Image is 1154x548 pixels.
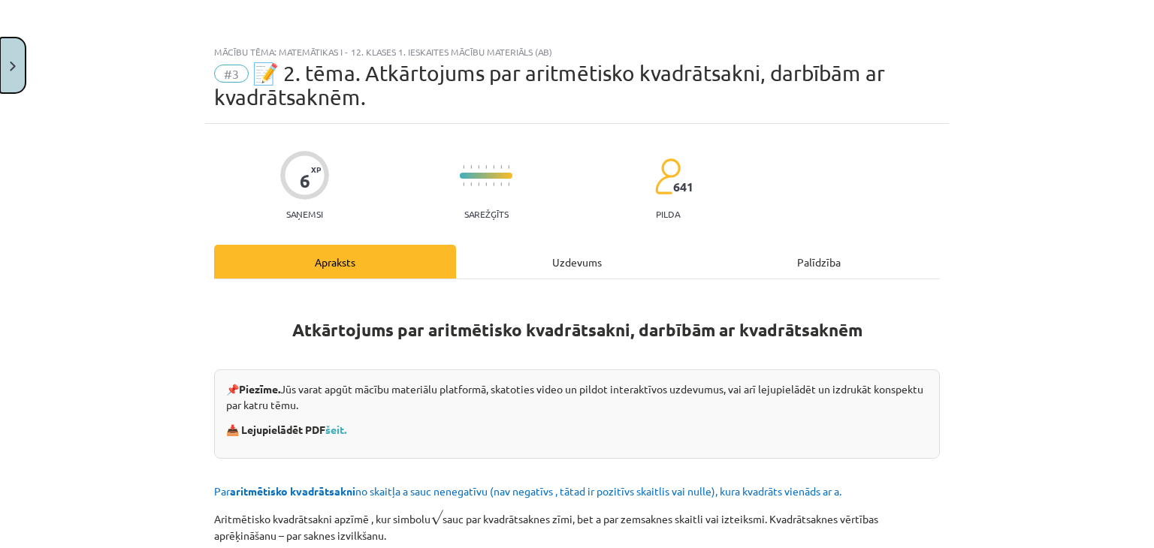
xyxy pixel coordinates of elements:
[325,423,346,436] a: šeit.
[493,182,494,186] img: icon-short-line-57e1e144782c952c97e751825c79c345078a6d821885a25fce030b3d8c18986b.svg
[214,245,456,279] div: Apraksts
[226,423,349,436] strong: 📥 Lejupielādēt PDF
[214,484,841,498] span: Par no skaitļa a sauc nenegatīvu (nav negatīvs , tātad ir pozitīvs skaitlis vai nulle), kura kvad...
[430,510,443,525] span: √
[463,182,464,186] img: icon-short-line-57e1e144782c952c97e751825c79c345078a6d821885a25fce030b3d8c18986b.svg
[214,61,885,110] span: 📝 2. tēma. Atkārtojums par aritmētisko kvadrātsakni, darbībām ar kvadrātsaknēm.
[508,182,509,186] img: icon-short-line-57e1e144782c952c97e751825c79c345078a6d821885a25fce030b3d8c18986b.svg
[500,165,502,169] img: icon-short-line-57e1e144782c952c97e751825c79c345078a6d821885a25fce030b3d8c18986b.svg
[311,165,321,173] span: XP
[214,65,249,83] span: #3
[485,182,487,186] img: icon-short-line-57e1e144782c952c97e751825c79c345078a6d821885a25fce030b3d8c18986b.svg
[673,180,693,194] span: 641
[478,165,479,169] img: icon-short-line-57e1e144782c952c97e751825c79c345078a6d821885a25fce030b3d8c18986b.svg
[230,484,355,498] b: aritmētisko kvadrātsakni
[464,209,509,219] p: Sarežģīts
[698,245,940,279] div: Palīdzība
[470,165,472,169] img: icon-short-line-57e1e144782c952c97e751825c79c345078a6d821885a25fce030b3d8c18986b.svg
[214,508,940,543] p: Aritmētisko kvadrātsakni apzīmē , kur simbolu sauc par kvadrātsaknes zīmi, bet a par zemsaknes sk...
[292,319,862,341] strong: Atkārtojums par aritmētisko kvadrātsakni, darbībām ar kvadrātsaknēm
[485,165,487,169] img: icon-short-line-57e1e144782c952c97e751825c79c345078a6d821885a25fce030b3d8c18986b.svg
[10,62,16,71] img: icon-close-lesson-0947bae3869378f0d4975bcd49f059093ad1ed9edebbc8119c70593378902aed.svg
[300,170,310,191] div: 6
[654,158,681,195] img: students-c634bb4e5e11cddfef0936a35e636f08e4e9abd3cc4e673bd6f9a4125e45ecb1.svg
[239,382,280,396] strong: Piezīme.
[508,165,509,169] img: icon-short-line-57e1e144782c952c97e751825c79c345078a6d821885a25fce030b3d8c18986b.svg
[456,245,698,279] div: Uzdevums
[226,381,928,413] p: 📌 Jūs varat apgūt mācību materiālu platformā, skatoties video un pildot interaktīvos uzdevumus, v...
[500,182,502,186] img: icon-short-line-57e1e144782c952c97e751825c79c345078a6d821885a25fce030b3d8c18986b.svg
[656,209,680,219] p: pilda
[214,47,940,57] div: Mācību tēma: Matemātikas i - 12. klases 1. ieskaites mācību materiāls (ab)
[493,165,494,169] img: icon-short-line-57e1e144782c952c97e751825c79c345078a6d821885a25fce030b3d8c18986b.svg
[280,209,329,219] p: Saņemsi
[463,165,464,169] img: icon-short-line-57e1e144782c952c97e751825c79c345078a6d821885a25fce030b3d8c18986b.svg
[470,182,472,186] img: icon-short-line-57e1e144782c952c97e751825c79c345078a6d821885a25fce030b3d8c18986b.svg
[478,182,479,186] img: icon-short-line-57e1e144782c952c97e751825c79c345078a6d821885a25fce030b3d8c18986b.svg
